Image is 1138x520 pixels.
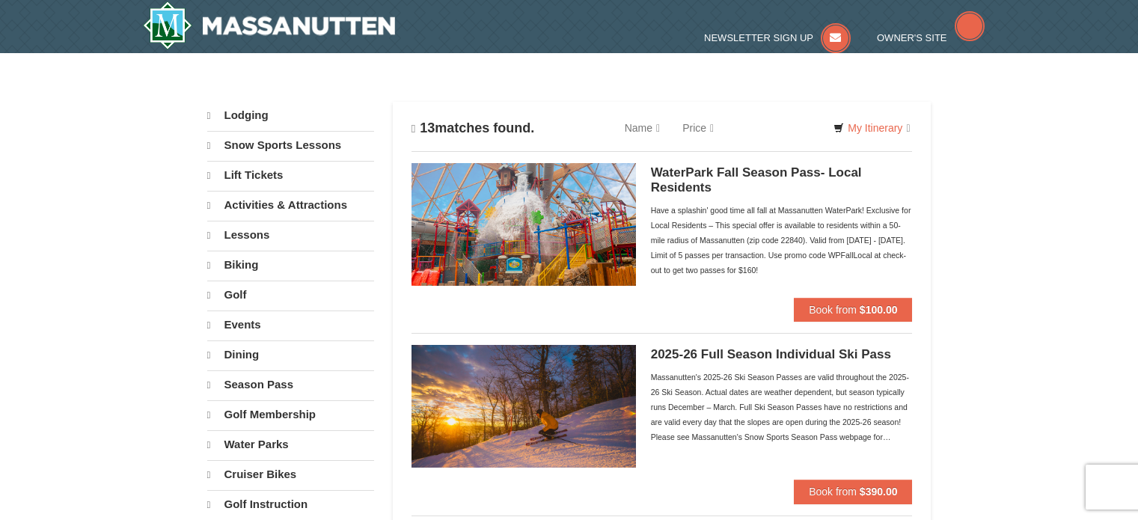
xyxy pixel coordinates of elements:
[860,486,898,498] strong: $390.00
[207,281,374,309] a: Golf
[809,304,857,316] span: Book from
[207,460,374,489] a: Cruiser Bikes
[207,191,374,219] a: Activities & Attractions
[207,251,374,279] a: Biking
[704,32,813,43] span: Newsletter Sign Up
[207,400,374,429] a: Golf Membership
[860,304,898,316] strong: $100.00
[207,221,374,249] a: Lessons
[614,113,671,143] a: Name
[651,203,913,278] div: Have a splashin' good time all fall at Massanutten WaterPark! Exclusive for Local Residents – Thi...
[412,345,636,468] img: 6619937-208-2295c65e.jpg
[651,165,913,195] h5: WaterPark Fall Season Pass- Local Residents
[824,117,920,139] a: My Itinerary
[794,298,912,322] button: Book from $100.00
[207,370,374,399] a: Season Pass
[207,490,374,519] a: Golf Instruction
[207,340,374,369] a: Dining
[704,32,851,43] a: Newsletter Sign Up
[651,347,913,362] h5: 2025-26 Full Season Individual Ski Pass
[143,1,396,49] img: Massanutten Resort Logo
[207,311,374,339] a: Events
[207,430,374,459] a: Water Parks
[877,32,947,43] span: Owner's Site
[207,161,374,189] a: Lift Tickets
[207,131,374,159] a: Snow Sports Lessons
[143,1,396,49] a: Massanutten Resort
[794,480,912,504] button: Book from $390.00
[412,163,636,286] img: 6619937-212-8c750e5f.jpg
[877,32,985,43] a: Owner's Site
[809,486,857,498] span: Book from
[671,113,725,143] a: Price
[207,102,374,129] a: Lodging
[651,370,913,444] div: Massanutten's 2025-26 Ski Season Passes are valid throughout the 2025-26 Ski Season. Actual dates...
